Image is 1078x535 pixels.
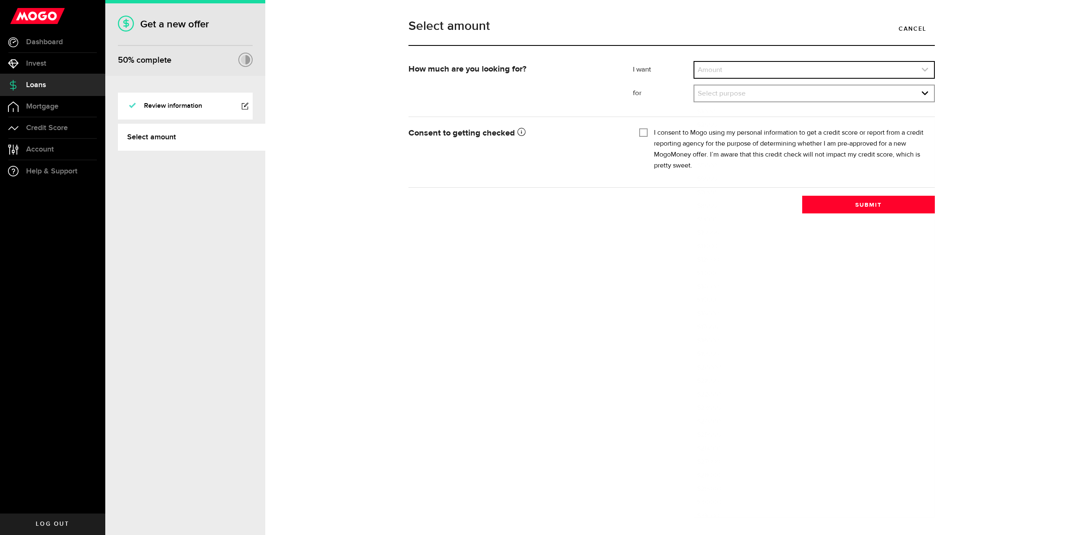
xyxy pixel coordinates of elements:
[26,38,63,46] span: Dashboard
[118,124,265,151] a: Select amount
[36,521,69,527] span: Log out
[408,129,526,137] strong: Consent to getting checked
[694,375,934,388] li: $21000
[694,348,934,361] li: $19000
[694,442,934,455] li: $26000
[694,173,934,186] li: $6000
[694,92,934,105] li: $500
[633,65,693,75] label: I want
[694,132,934,146] li: $3000
[26,168,77,175] span: Help & Support
[694,361,934,375] li: $20000
[694,482,934,496] li: $29000
[694,240,934,253] li: $11000
[654,128,929,171] label: I consent to Mogo using my personal information to get a credit score or report from a credit rep...
[694,159,934,173] li: $5000
[26,81,46,89] span: Loans
[694,200,934,213] li: $8000
[408,65,526,73] strong: How much are you looking for?
[118,93,253,120] a: Review information
[694,226,934,240] li: $10000
[694,119,934,132] li: $2000
[694,253,934,267] li: $12000
[694,334,934,348] li: $18000
[694,429,934,442] li: $25000
[694,415,934,429] li: $24000
[694,388,934,402] li: $22000
[694,186,934,200] li: $7000
[694,105,934,119] li: $1000
[694,213,934,226] li: $9000
[118,18,253,30] h1: Get a new offer
[694,402,934,415] li: $23000
[694,62,934,78] a: expand select
[694,469,934,482] li: $28000
[7,3,32,29] button: Open LiveChat chat widget
[118,55,128,65] span: 50
[26,60,46,67] span: Invest
[26,124,68,132] span: Credit Score
[639,128,648,136] input: I consent to Mogo using my personal information to get a credit score or report from a credit rep...
[694,496,934,509] li: $30000
[890,20,935,37] a: Cancel
[694,280,934,294] li: $14000
[26,103,59,110] span: Mortgage
[26,146,54,153] span: Account
[694,307,934,321] li: $16000
[694,78,934,92] li: Amount
[694,321,934,334] li: $17000
[694,294,934,307] li: $15000
[118,53,171,68] div: % complete
[694,267,934,280] li: $13000
[694,455,934,469] li: $27000
[408,20,935,32] h1: Select amount
[694,509,934,523] li: $31000
[633,88,693,98] label: for
[694,146,934,159] li: $4000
